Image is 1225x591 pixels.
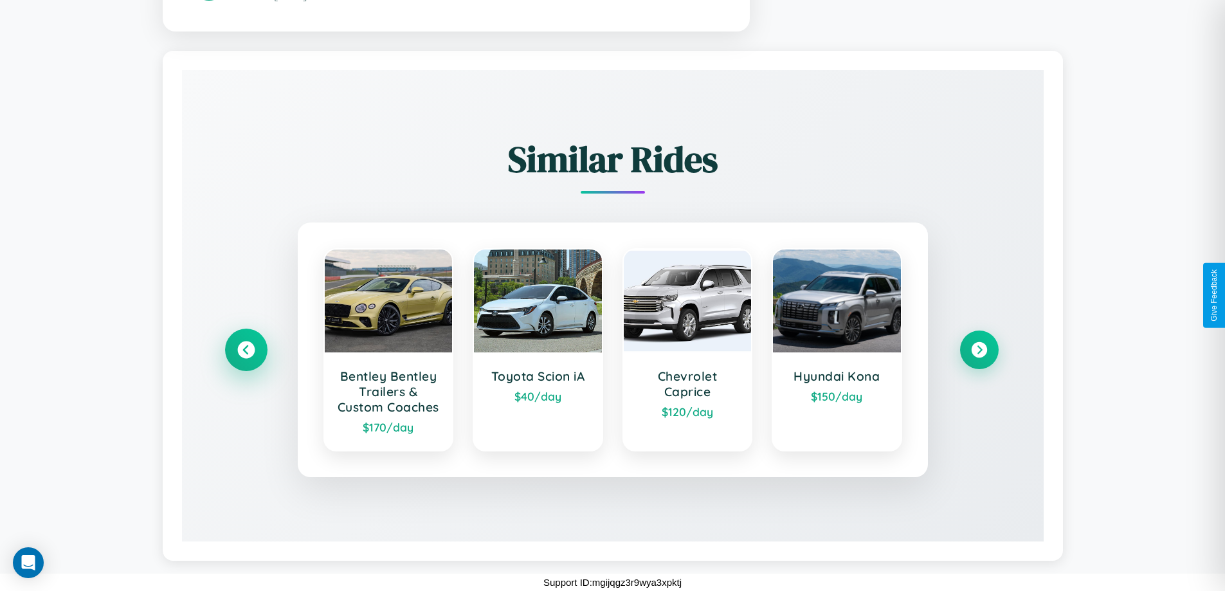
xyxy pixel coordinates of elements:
[13,547,44,578] div: Open Intercom Messenger
[786,389,888,403] div: $ 150 /day
[338,420,440,434] div: $ 170 /day
[227,134,999,184] h2: Similar Rides
[543,574,682,591] p: Support ID: mgijqgz3r9wya3xpktj
[637,405,739,419] div: $ 120 /day
[487,368,589,384] h3: Toyota Scion iA
[1210,269,1219,322] div: Give Feedback
[338,368,440,415] h3: Bentley Bentley Trailers & Custom Coaches
[622,248,753,451] a: Chevrolet Caprice$120/day
[772,248,902,451] a: Hyundai Kona$150/day
[487,389,589,403] div: $ 40 /day
[473,248,603,451] a: Toyota Scion iA$40/day
[637,368,739,399] h3: Chevrolet Caprice
[323,248,454,451] a: Bentley Bentley Trailers & Custom Coaches$170/day
[786,368,888,384] h3: Hyundai Kona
